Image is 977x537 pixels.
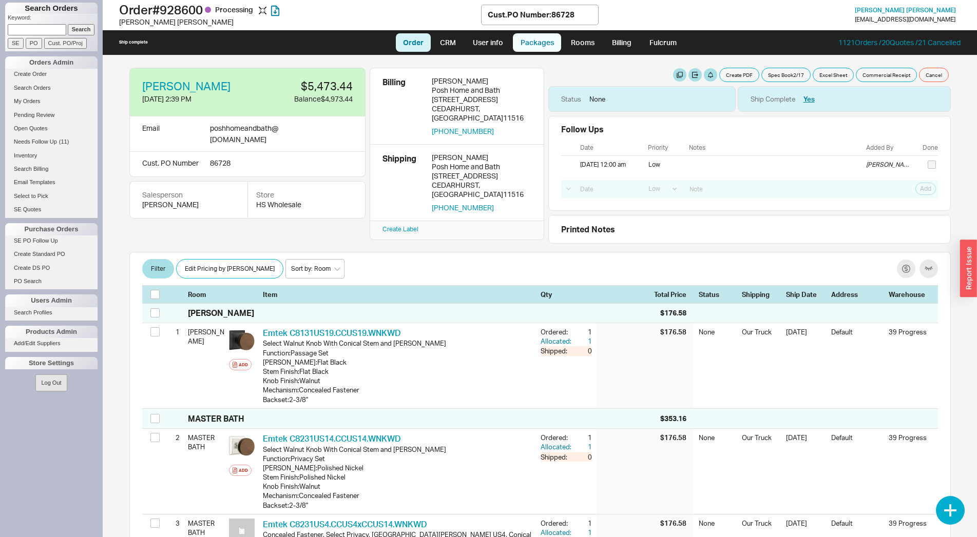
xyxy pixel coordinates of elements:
[604,33,640,52] a: Billing
[432,127,494,136] button: [PHONE_NUMBER]
[256,190,357,200] div: Store
[263,445,532,454] div: Select Walnut Knob With Conical Stem and [PERSON_NAME]
[660,413,686,424] div: $353.16
[699,327,736,377] div: None
[660,433,686,442] div: $176.58
[263,339,532,348] div: Select Walnut Knob With Conical Stem and [PERSON_NAME]
[920,185,931,193] span: Add
[541,442,573,451] div: Allocated:
[541,433,573,442] div: Ordered:
[263,454,532,463] div: Function : Privacy Set
[5,263,98,273] a: Create DS PO
[5,294,98,307] div: Users Admin
[432,153,531,162] div: [PERSON_NAME]
[751,94,795,104] div: Ship Complete
[26,38,42,49] input: PO
[742,290,780,299] div: Shipping
[188,323,225,350] div: [PERSON_NAME]
[239,466,248,474] div: Add
[866,144,913,151] div: Added By
[863,71,910,79] span: Commercial Receipt
[382,153,424,212] div: Shipping
[44,38,87,49] input: Cust. PO/Proj
[513,33,561,52] a: Packages
[541,519,573,528] div: Ordered:
[59,138,69,145] span: ( 11 )
[5,83,98,93] a: Search Orders
[142,190,235,200] div: Salesperson
[432,95,531,104] div: [STREET_ADDRESS]
[263,328,401,338] a: Emtek C8131US19.CCUS19.WNKWD
[541,452,573,462] div: Shipped:
[5,96,98,107] a: My Orders
[465,33,511,52] a: User info
[648,144,682,151] div: Priority
[188,413,244,424] div: MASTER BATH
[119,3,481,17] h1: Order # 928600
[573,346,592,355] div: 0
[167,323,180,341] div: 1
[119,17,481,27] div: [PERSON_NAME] [PERSON_NAME]
[254,94,353,104] div: Balance $4,973.44
[14,112,55,118] span: Pending Review
[176,259,283,279] button: Edit Pricing by [PERSON_NAME]
[263,290,537,299] div: Item
[838,38,961,47] a: 1121Orders /20Quotes /21 Cancelled
[660,327,686,336] div: $176.58
[889,433,930,442] div: 39 Progress
[142,200,235,210] div: [PERSON_NAME]
[5,235,98,246] a: SE PO Follow Up
[761,68,811,82] button: Spec Book2/17
[699,433,736,483] div: None
[215,5,255,14] span: Processing
[5,249,98,260] a: Create Standard PO
[239,361,248,369] div: Add
[142,259,174,279] button: Filter
[263,463,532,472] div: [PERSON_NAME] : Polished Nickel
[926,71,942,79] span: Cancel
[229,433,255,459] img: tu5tdz93mg-2024-09-12T163010Z-8531US14_CCUS14_WNKWD_EM_KO_zyvxo5
[831,327,883,377] div: Default
[14,138,57,145] span: Needs Follow Up
[561,224,938,235] div: Printed Notes
[396,33,431,52] a: Order
[35,374,67,391] button: Log Out
[541,336,592,346] button: Allocated:1
[5,110,98,121] a: Pending Review
[642,33,684,52] a: Fulcrum
[5,307,98,318] a: Search Profiles
[263,395,532,404] div: Backset : 2-3/8"
[580,161,641,168] div: [DATE] 12:00 am
[684,182,864,196] input: Note
[8,14,98,24] p: Keyword:
[573,519,592,528] div: 1
[142,81,231,92] a: [PERSON_NAME]
[254,81,353,92] div: $5,473.44
[726,71,753,79] span: Create PDF
[263,482,532,491] div: Knob Finish : Walnut
[803,94,815,104] button: Yes
[229,359,252,370] button: Add
[263,376,532,385] div: Knob Finish : Walnut
[889,327,930,336] div: 39 Progress
[574,182,640,196] input: Date
[889,519,930,528] div: 39 Progress
[786,519,825,535] div: [DATE]
[5,338,98,349] a: Add/Edit Suppliers
[855,7,956,14] a: [PERSON_NAME] [PERSON_NAME]
[831,290,883,299] div: Address
[660,308,686,318] div: $176.58
[5,177,98,188] a: Email Templates
[541,442,592,451] button: Allocated:1
[831,519,883,535] div: Default
[432,104,531,123] div: CEDARHURST , [GEOGRAPHIC_DATA] 11516
[915,183,936,195] button: Add
[5,123,98,134] a: Open Quotes
[689,144,864,151] div: Notes
[541,528,592,537] button: Allocated:1
[573,327,592,336] div: 1
[654,290,693,299] div: Total Price
[5,357,98,369] div: Store Settings
[5,276,98,287] a: PO Search
[923,144,938,151] div: Done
